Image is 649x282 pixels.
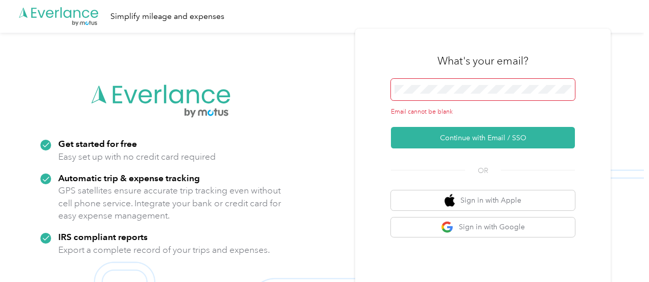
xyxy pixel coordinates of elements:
[391,190,575,210] button: apple logoSign in with Apple
[391,127,575,148] button: Continue with Email / SSO
[437,54,528,68] h3: What's your email?
[58,172,200,183] strong: Automatic trip & expense tracking
[465,165,501,176] span: OR
[445,194,455,207] img: apple logo
[58,184,282,222] p: GPS satellites ensure accurate trip tracking even without cell phone service. Integrate your bank...
[58,150,216,163] p: Easy set up with no credit card required
[58,138,137,149] strong: Get started for free
[441,221,454,234] img: google logo
[391,218,575,237] button: google logoSign in with Google
[58,244,270,256] p: Export a complete record of your trips and expenses.
[391,107,575,117] div: Email cannot be blank
[110,10,224,23] div: Simplify mileage and expenses
[58,231,148,242] strong: IRS compliant reports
